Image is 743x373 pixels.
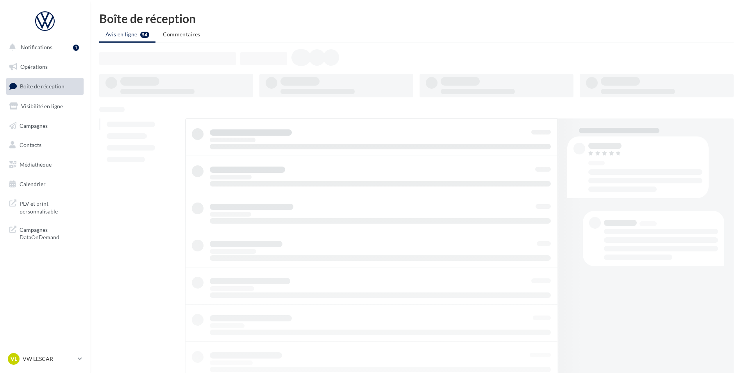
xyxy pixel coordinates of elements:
[73,45,79,51] div: 1
[6,351,84,366] a: VL VW LESCAR
[20,161,52,168] span: Médiathèque
[5,195,85,218] a: PLV et print personnalisable
[99,13,734,24] div: Boîte de réception
[21,103,63,109] span: Visibilité en ligne
[21,44,52,50] span: Notifications
[5,156,85,173] a: Médiathèque
[20,181,46,187] span: Calendrier
[20,63,48,70] span: Opérations
[20,224,80,241] span: Campagnes DataOnDemand
[5,137,85,153] a: Contacts
[11,355,17,363] span: VL
[163,31,200,38] span: Commentaires
[20,198,80,215] span: PLV et print personnalisable
[5,176,85,192] a: Calendrier
[23,355,75,363] p: VW LESCAR
[5,98,85,115] a: Visibilité en ligne
[5,118,85,134] a: Campagnes
[5,78,85,95] a: Boîte de réception
[5,39,82,56] button: Notifications 1
[20,142,41,148] span: Contacts
[5,221,85,244] a: Campagnes DataOnDemand
[5,59,85,75] a: Opérations
[20,122,48,129] span: Campagnes
[20,83,64,90] span: Boîte de réception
